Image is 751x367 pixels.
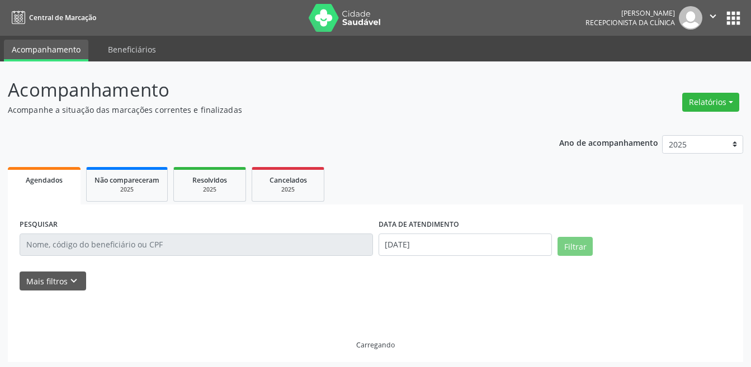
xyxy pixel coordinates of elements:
[8,8,96,27] a: Central de Marcação
[724,8,743,28] button: apps
[8,104,523,116] p: Acompanhe a situação das marcações correntes e finalizadas
[702,6,724,30] button: 
[379,216,459,233] label: DATA DE ATENDIMENTO
[8,76,523,104] p: Acompanhamento
[270,175,307,185] span: Cancelados
[192,175,227,185] span: Resolvidos
[26,175,63,185] span: Agendados
[585,18,675,27] span: Recepcionista da clínica
[356,340,395,350] div: Carregando
[260,185,316,194] div: 2025
[707,10,719,22] i: 
[20,271,86,291] button: Mais filtroskeyboard_arrow_down
[379,233,552,256] input: Selecione um intervalo
[95,185,159,194] div: 2025
[29,13,96,22] span: Central de Marcação
[679,6,702,30] img: img
[95,175,159,185] span: Não compareceram
[182,185,238,194] div: 2025
[100,40,164,59] a: Beneficiários
[682,93,739,112] button: Relatórios
[559,135,658,149] p: Ano de acompanhamento
[4,40,88,61] a: Acompanhamento
[558,237,593,256] button: Filtrar
[20,233,373,256] input: Nome, código do beneficiário ou CPF
[68,275,80,287] i: keyboard_arrow_down
[20,216,58,233] label: PESQUISAR
[585,8,675,18] div: [PERSON_NAME]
